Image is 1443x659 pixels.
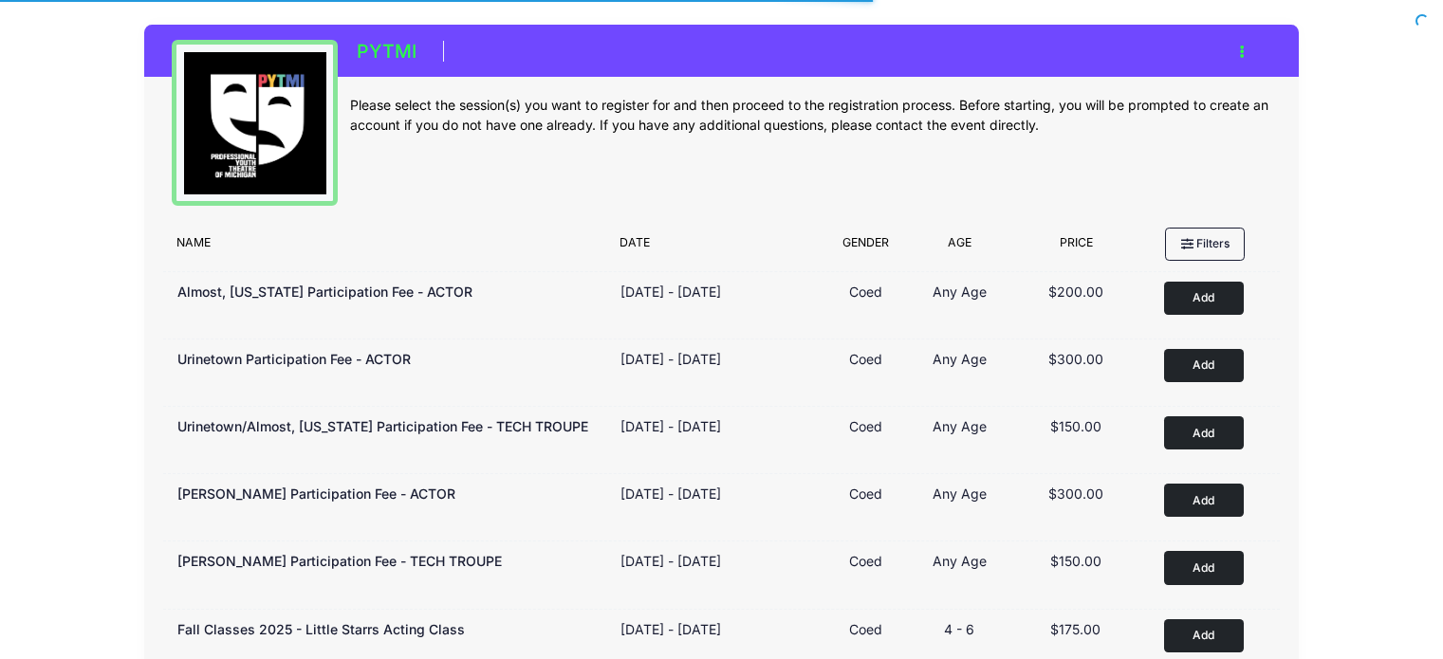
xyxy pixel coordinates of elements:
[1164,349,1244,382] button: Add
[910,234,1009,261] div: Age
[1009,234,1142,261] div: Price
[1048,351,1103,367] span: $300.00
[1050,621,1101,637] span: $175.00
[1164,416,1244,449] button: Add
[933,351,987,367] span: Any Age
[1048,485,1103,502] span: $300.00
[184,52,326,194] img: logo
[620,416,721,436] div: [DATE] - [DATE]
[611,234,822,261] div: Date
[849,553,882,569] span: Coed
[1164,619,1244,652] button: Add
[620,551,721,571] div: [DATE] - [DATE]
[1164,282,1244,315] button: Add
[849,621,882,637] span: Coed
[177,284,472,300] span: Almost, [US_STATE] Participation Fee - ACTOR
[1164,484,1244,517] button: Add
[849,351,882,367] span: Coed
[933,284,987,300] span: Any Age
[620,619,721,639] div: [DATE] - [DATE]
[1164,551,1244,584] button: Add
[167,234,610,261] div: Name
[1165,228,1245,260] button: Filters
[849,485,882,502] span: Coed
[933,418,987,434] span: Any Age
[822,234,910,261] div: Gender
[933,553,987,569] span: Any Age
[350,96,1271,136] div: Please select the session(s) you want to register for and then proceed to the registration proces...
[849,284,882,300] span: Coed
[1050,418,1101,434] span: $150.00
[1048,284,1103,300] span: $200.00
[177,418,588,434] span: Urinetown/Almost, [US_STATE] Participation Fee - TECH TROUPE
[933,485,987,502] span: Any Age
[620,349,721,369] div: [DATE] - [DATE]
[177,553,502,569] span: [PERSON_NAME] Participation Fee - TECH TROUPE
[350,35,422,68] h1: PYTMI
[177,621,465,637] span: Fall Classes 2025 - Little Starrs Acting Class
[620,484,721,503] div: [DATE] - [DATE]
[849,418,882,434] span: Coed
[944,621,974,637] span: 4 - 6
[620,282,721,302] div: [DATE] - [DATE]
[177,351,411,367] span: Urinetown Participation Fee - ACTOR
[1050,553,1101,569] span: $150.00
[177,485,455,502] span: [PERSON_NAME] Participation Fee - ACTOR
